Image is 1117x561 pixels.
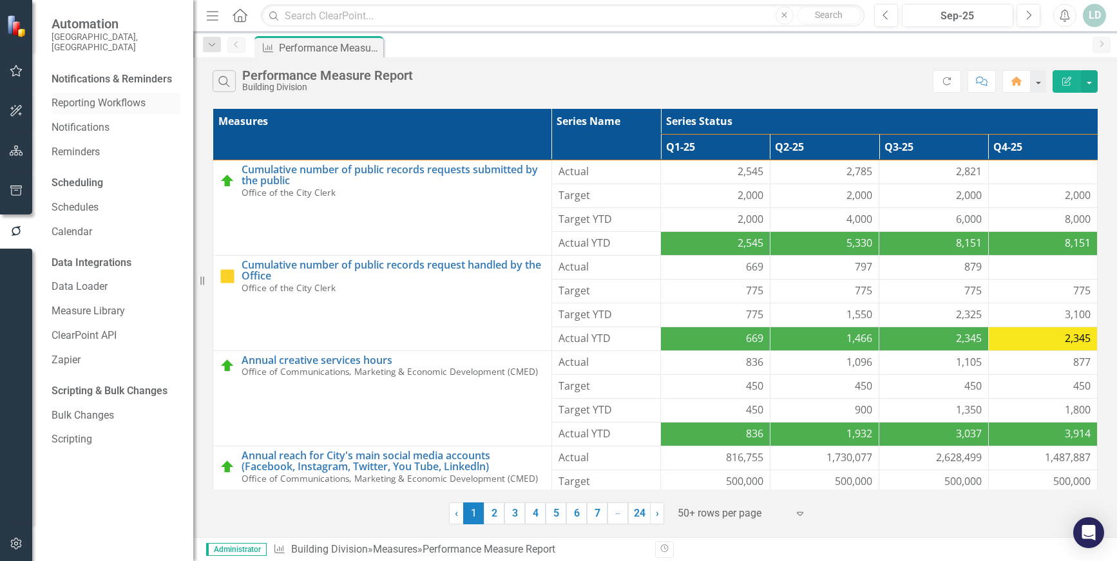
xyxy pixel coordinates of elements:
[879,470,988,493] td: Double-Click to Edit
[746,307,763,322] span: 775
[656,507,659,519] span: ›
[52,120,180,135] a: Notifications
[242,365,538,377] span: Office of Communications, Marketing & Economic Development (CMED)
[504,502,525,524] a: 3
[1083,4,1106,27] button: LD
[661,470,770,493] td: Double-Click to Edit
[551,255,660,279] td: Double-Click to Edit
[242,281,336,294] span: Office of the City Clerk
[628,502,651,524] a: 24
[726,450,763,465] span: 816,755
[770,446,879,470] td: Double-Click to Edit
[661,279,770,303] td: Double-Click to Edit
[52,16,180,32] span: Automation
[746,331,763,346] span: 669
[558,379,654,394] span: Target
[988,350,1097,374] td: Double-Click to Edit
[846,188,872,203] span: 2,000
[770,279,879,303] td: Double-Click to Edit
[1065,331,1091,346] span: 2,345
[423,543,555,555] div: Performance Measure Report
[846,426,872,441] span: 1,932
[558,260,654,274] span: Actual
[902,4,1013,27] button: Sep-25
[558,450,654,465] span: Actual
[846,236,872,251] span: 5,330
[206,543,267,556] span: Administrator
[1065,426,1091,441] span: 3,914
[738,164,763,179] span: 2,545
[661,160,770,184] td: Double-Click to Edit
[52,328,180,343] a: ClearPoint API
[879,279,988,303] td: Double-Click to Edit
[1073,517,1104,548] div: Open Intercom Messenger
[964,283,982,298] span: 775
[835,474,872,489] span: 500,000
[770,184,879,207] td: Double-Click to Edit
[1065,403,1091,417] span: 1,800
[746,260,763,274] span: 669
[52,256,131,271] div: Data Integrations
[279,40,380,56] div: Performance Measure Report
[956,307,982,322] span: 2,325
[846,355,872,370] span: 1,096
[746,426,763,441] span: 836
[738,236,763,251] span: 2,545
[846,212,872,227] span: 4,000
[242,260,545,282] a: Cumulative number of public records request handled by the Office
[879,184,988,207] td: Double-Click to Edit
[738,188,763,203] span: 2,000
[546,502,566,524] a: 5
[956,426,982,441] span: 3,037
[906,8,1009,24] div: Sep-25
[956,331,982,346] span: 2,345
[746,355,763,370] span: 836
[797,6,861,24] button: Search
[988,279,1097,303] td: Double-Click to Edit
[879,446,988,470] td: Double-Click to Edit
[220,358,235,374] img: On Track (80% or higher)
[936,450,982,465] span: 2,628,499
[373,543,417,555] a: Measures
[956,236,982,251] span: 8,151
[1065,188,1091,203] span: 2,000
[770,160,879,184] td: Double-Click to Edit
[242,355,545,366] a: Annual creative services hours
[956,164,982,179] span: 2,821
[455,507,458,519] span: ‹
[770,350,879,374] td: Double-Click to Edit
[770,255,879,279] td: Double-Click to Edit
[855,403,872,417] span: 900
[558,331,654,346] span: Actual YTD
[242,82,413,92] div: Building Division
[551,184,660,207] td: Double-Click to Edit
[551,374,660,398] td: Double-Click to Edit
[988,470,1097,493] td: Double-Click to Edit
[988,374,1097,398] td: Double-Click to Edit
[746,379,763,394] span: 450
[964,379,982,394] span: 450
[558,164,654,179] span: Actual
[988,255,1097,279] td: Double-Click to Edit
[551,350,660,374] td: Double-Click to Edit
[956,188,982,203] span: 2,000
[855,379,872,394] span: 450
[846,164,872,179] span: 2,785
[220,173,235,189] img: On Track (80% or higher)
[726,474,763,489] span: 500,000
[220,269,235,284] img: In Progress
[220,459,235,475] img: On Track (80% or higher)
[52,304,180,319] a: Measure Library
[52,353,180,368] a: Zapier
[746,403,763,417] span: 450
[944,474,982,489] span: 500,000
[242,186,336,198] span: Office of the City Clerk
[52,145,180,160] a: Reminders
[242,164,545,187] a: Cumulative number of public records requests submitted by the public
[6,15,29,37] img: ClearPoint Strategy
[815,10,843,20] span: Search
[746,283,763,298] span: 775
[587,502,607,524] a: 7
[558,212,654,227] span: Target YTD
